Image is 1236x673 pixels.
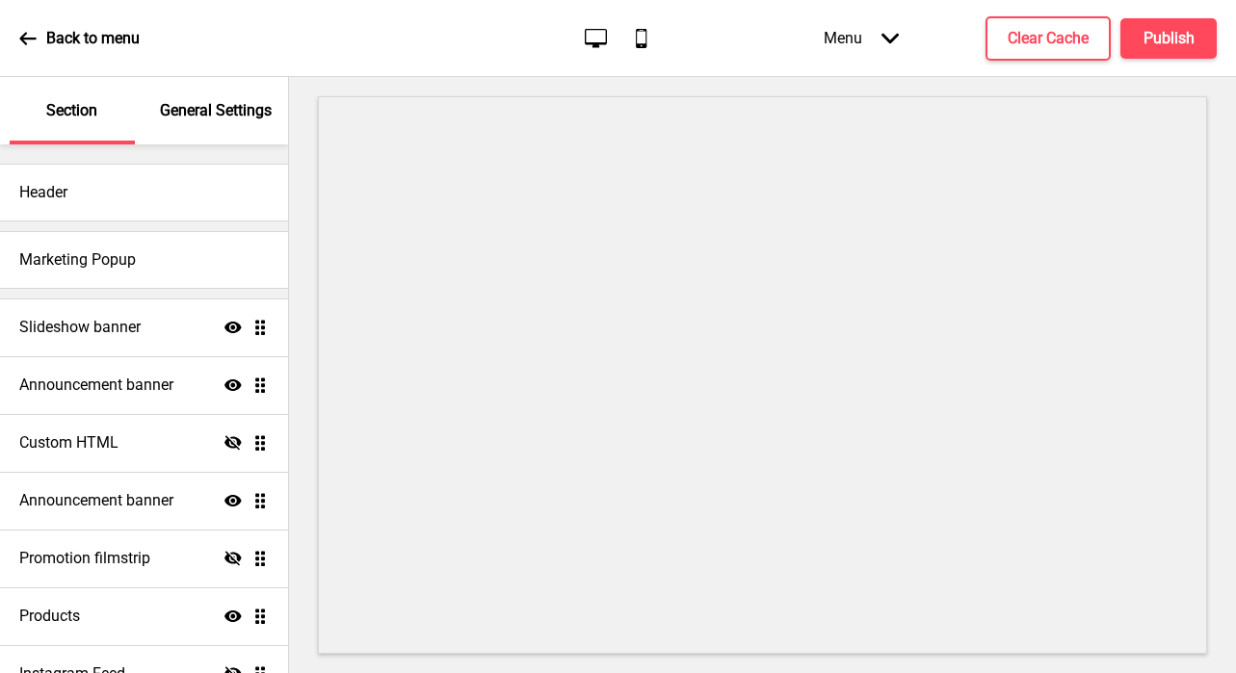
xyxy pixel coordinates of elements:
[19,13,140,65] a: Back to menu
[1144,28,1195,49] h4: Publish
[19,317,141,338] h4: Slideshow banner
[19,249,136,271] h4: Marketing Popup
[19,182,67,203] h4: Header
[986,16,1111,61] button: Clear Cache
[1120,18,1217,59] button: Publish
[160,100,272,121] p: General Settings
[46,28,140,49] p: Back to menu
[19,548,150,569] h4: Promotion filmstrip
[19,606,80,627] h4: Products
[19,375,173,396] h4: Announcement banner
[46,100,97,121] p: Section
[19,432,118,453] h4: Custom HTML
[1008,28,1089,49] h4: Clear Cache
[804,10,918,66] div: Menu
[19,490,173,511] h4: Announcement banner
